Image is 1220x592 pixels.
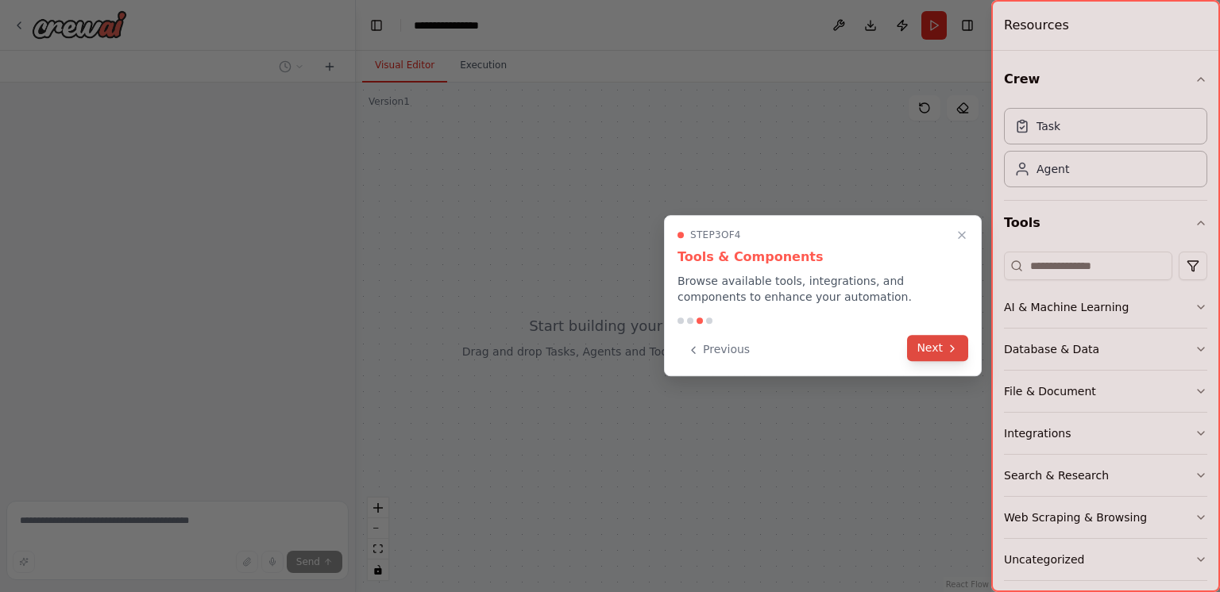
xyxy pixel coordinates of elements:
button: Previous [678,336,759,363]
p: Browse available tools, integrations, and components to enhance your automation. [678,273,968,305]
button: Close walkthrough [952,225,971,244]
h3: Tools & Components [678,248,968,267]
span: Step 3 of 4 [690,229,741,241]
button: Hide left sidebar [365,14,388,37]
button: Next [907,335,968,361]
